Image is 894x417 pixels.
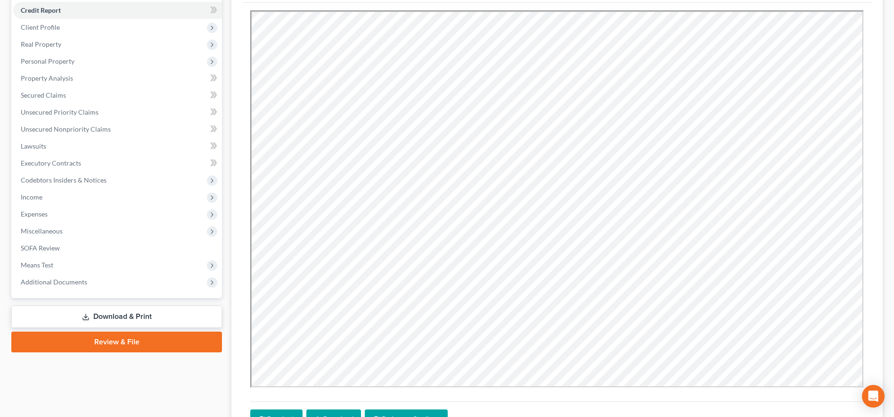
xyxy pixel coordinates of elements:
span: Secured Claims [21,91,66,99]
a: Executory Contracts [13,155,222,172]
span: Expenses [21,210,48,218]
span: Means Test [21,261,53,269]
span: Property Analysis [21,74,73,82]
span: Executory Contracts [21,159,81,167]
a: Credit Report [13,2,222,19]
span: Credit Report [21,6,61,14]
span: Client Profile [21,23,60,31]
span: Unsecured Nonpriority Claims [21,125,111,133]
span: Unsecured Priority Claims [21,108,98,116]
span: Income [21,193,42,201]
span: Codebtors Insiders & Notices [21,176,107,184]
a: Secured Claims [13,87,222,104]
a: Unsecured Priority Claims [13,104,222,121]
span: Real Property [21,40,61,48]
a: Property Analysis [13,70,222,87]
a: Download & Print [11,306,222,328]
a: Review & File [11,332,222,352]
a: SOFA Review [13,240,222,257]
span: Personal Property [21,57,74,65]
span: Lawsuits [21,142,46,150]
span: Additional Documents [21,278,87,286]
span: Miscellaneous [21,227,63,235]
a: Unsecured Nonpriority Claims [13,121,222,138]
a: Lawsuits [13,138,222,155]
div: Open Intercom Messenger [862,385,885,408]
span: SOFA Review [21,244,60,252]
